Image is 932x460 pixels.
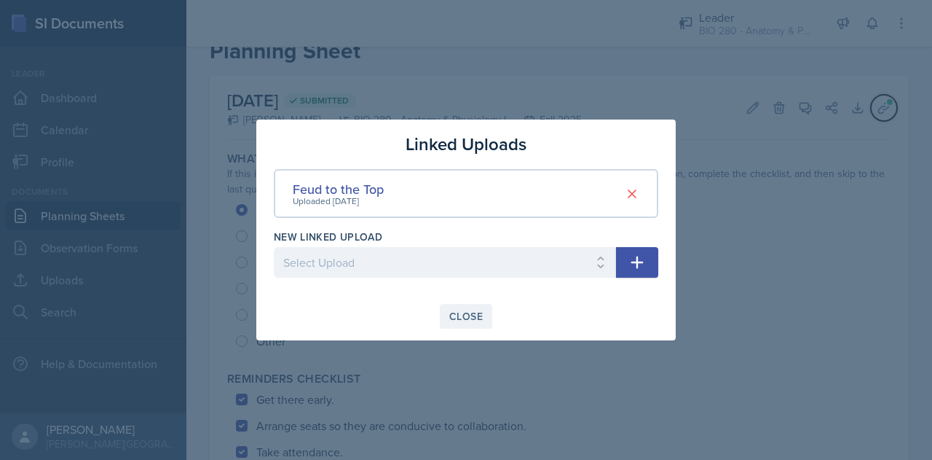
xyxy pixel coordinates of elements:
div: Feud to the Top [293,179,384,199]
h3: Linked Uploads [406,131,526,157]
div: Uploaded [DATE] [293,195,384,208]
button: Close [440,304,492,329]
div: Close [449,311,483,322]
label: New Linked Upload [274,230,382,244]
